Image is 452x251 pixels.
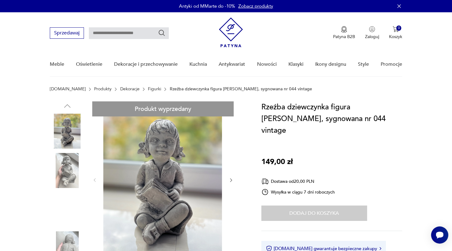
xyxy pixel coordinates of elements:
[288,53,303,76] a: Klasyki
[50,87,86,92] a: [DOMAIN_NAME]
[431,226,448,244] iframe: Smartsupp widget button
[389,26,402,40] button: 0Koszyk
[50,31,84,36] a: Sprzedawaj
[158,29,165,37] button: Szukaj
[381,53,402,76] a: Promocje
[189,53,207,76] a: Kuchnia
[50,192,85,227] img: Zdjęcie produktu Rzeźba dziewczynka figura Mat Wanders Perkeo, sygnowana nr 044 vintage
[114,53,178,76] a: Dekoracje i przechowywanie
[365,26,379,40] button: Zaloguj
[94,87,112,92] a: Produkty
[219,53,245,76] a: Antykwariat
[333,26,355,40] button: Patyna B2B
[396,25,402,31] div: 0
[179,3,235,9] p: Antyki od MMarte do -10%
[365,34,379,40] p: Zaloguj
[358,53,369,76] a: Style
[50,27,84,39] button: Sprzedawaj
[170,87,312,92] p: Rzeźba dziewczynka figura [PERSON_NAME], sygnowana nr 044 vintage
[333,34,355,40] p: Patyna B2B
[341,26,347,33] img: Ikona medalu
[261,156,293,168] p: 149,00 zł
[333,26,355,40] a: Ikona medaluPatyna B2B
[219,18,243,47] img: Patyna - sklep z meblami i dekoracjami vintage
[261,188,335,196] div: Wysyłka w ciągu 7 dni roboczych
[389,34,402,40] p: Koszyk
[50,53,64,76] a: Meble
[92,101,234,116] div: Produkt wyprzedany
[257,53,277,76] a: Nowości
[261,101,402,136] h1: Rzeźba dziewczynka figura [PERSON_NAME], sygnowana nr 044 vintage
[50,153,85,188] img: Zdjęcie produktu Rzeźba dziewczynka figura Mat Wanders Perkeo, sygnowana nr 044 vintage
[148,87,161,92] a: Figurki
[261,178,335,185] div: Dostawa od 20,00 PLN
[50,114,85,149] img: Zdjęcie produktu Rzeźba dziewczynka figura Mat Wanders Perkeo, sygnowana nr 044 vintage
[238,3,273,9] a: Zobacz produkty
[393,26,399,32] img: Ikona koszyka
[261,178,269,185] img: Ikona dostawy
[315,53,346,76] a: Ikony designu
[120,87,140,92] a: Dekoracje
[379,247,381,250] img: Ikona strzałki w prawo
[76,53,102,76] a: Oświetlenie
[369,26,375,32] img: Ikonka użytkownika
